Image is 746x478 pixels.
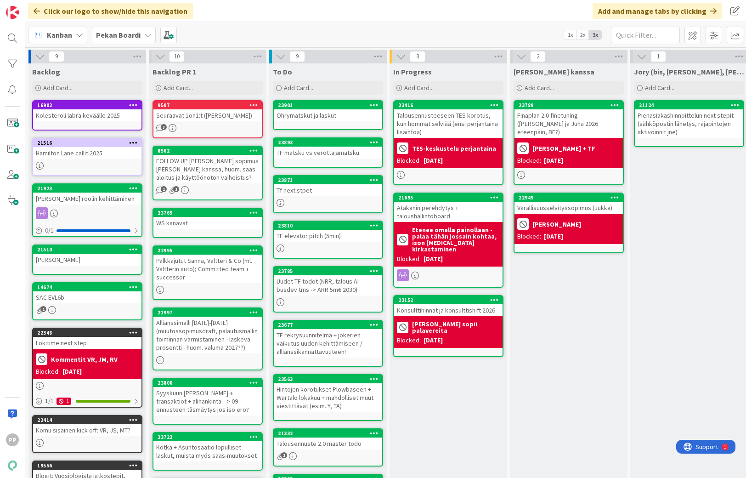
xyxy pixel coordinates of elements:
div: [PERSON_NAME] roolin kehittäminen [33,193,141,205]
div: Blocked: [517,156,541,165]
div: Lokitime next step [33,337,141,349]
div: [DATE] [424,336,443,345]
div: 22414 [33,416,141,424]
div: 21516 [37,140,141,146]
span: 1 / 1 [45,396,54,406]
div: 23810 [278,222,382,229]
div: 8562FOLLOW UP [PERSON_NAME] sopimus [PERSON_NAME] kanssa, huom. saas aloitus ja käyttöönoton vaih... [153,147,262,183]
div: 23769WS kanavat [153,209,262,229]
span: Add Card... [645,84,674,92]
div: Konsulttihinnat ja konsulttishift 2026 [394,304,503,316]
div: 21997 [153,308,262,317]
div: 23893 [278,139,382,146]
div: Uudet TF todot (NRR, talous AI busdev tms -> ARR 5m€ 2030) [274,275,382,296]
div: Komu sisäinen kick off: VR, JS, MT? [33,424,141,436]
span: 9 [289,51,305,62]
div: Blocked: [397,254,421,264]
div: Tf next stpet [274,184,382,196]
div: 23810 [274,222,382,230]
div: 23152 [398,297,503,303]
div: Finaplan 2.0 finetuning ([PERSON_NAME] ja Juha 2026 eteenpäin, BF?) [514,109,623,138]
div: 22348 [33,329,141,337]
div: 21124 [635,101,743,109]
div: Palkkajutut Sanna, Valtteri & Co (ml. Valtterin auto); Committed team + successor [153,255,262,283]
div: Varallisuusselvityssopimus (Jukka) [514,202,623,214]
span: Add Card... [164,84,193,92]
div: 22414Komu sisäinen kick off: VR, JS, MT? [33,416,141,436]
div: Atakanin perehdytys + taloushallintoboard [394,202,503,222]
div: 23563 [274,375,382,383]
span: Add Card... [404,84,434,92]
b: Pekan Boardi [96,30,141,40]
div: 16902Kolesteroli labra keväälle 2025 [33,101,141,121]
b: Etenee omalla painollaan - palaa tähän jossain kohtaa, ison [MEDICAL_DATA] kirkastaminen [412,227,500,252]
span: 3 [410,51,425,62]
div: 21510 [37,246,141,253]
div: 23152Konsulttihinnat ja konsulttishift 2026 [394,296,503,316]
input: Quick Filter... [611,27,680,43]
span: 1 [281,452,287,458]
div: 23785Uudet TF todot (NRR, talous AI busdev tms -> ARR 5m€ 2030) [274,267,382,296]
span: Backlog PR 1 [153,67,196,76]
div: Syyskuun [PERSON_NAME] + transaktiot + alihankinta --> 09 ennusteen täsmäytys jos iso ero? [153,387,262,415]
div: [DATE] [544,232,563,241]
span: Jukan kanssa [514,67,594,76]
div: 23871 [278,177,382,183]
div: PP [6,433,19,446]
div: 21516Hamilton Lane callit 2025 [33,139,141,159]
div: 21923 [33,184,141,193]
div: 21332Talousennuste 2.0 master todo [274,429,382,450]
div: 19556 [37,462,141,469]
div: Add and manage tabs by clicking [593,3,722,19]
b: [PERSON_NAME] sopii palavereita [412,321,500,334]
div: 19556 [33,461,141,470]
div: Pienasiakashinnoittelun next stepit (sähköpostin lähetys, rajapintojen aktivoinnit jne) [635,109,743,138]
span: Add Card... [43,84,73,92]
div: 23893 [274,138,382,147]
div: 1 [48,4,50,11]
div: 9507 [158,102,262,108]
div: Talousennusteeseen TES korotus, kun hommat selviää (ensi perjantaina lisäinfoa) [394,109,503,138]
div: FOLLOW UP [PERSON_NAME] sopimus [PERSON_NAME] kanssa, huom. saas aloitus ja käyttöönoton vaiheistus? [153,155,262,183]
div: TF elevator pitch (5min) [274,230,382,242]
div: Blocked: [36,367,60,376]
div: 23769 [153,209,262,217]
div: 23416 [394,101,503,109]
div: 23416 [398,102,503,108]
span: To Do [273,67,292,76]
div: SAC EVL6b [33,291,141,303]
span: 9 [49,51,64,62]
div: 23563Hintojen korotukset Plowbaseen + Wartalo lokakuu + mahdolliset muut viestittävät (esim. Y, TA) [274,375,382,412]
div: 9507Seuraavat 1on1:t ([PERSON_NAME]) [153,101,262,121]
div: [DATE] [62,367,82,376]
span: Backlog [32,67,60,76]
div: 21124Pienasiakashinnoittelun next stepit (sähköpostin lähetys, rajapintojen aktivoinnit jne) [635,101,743,138]
div: 14674SAC EVL6b [33,283,141,303]
span: 2x [576,30,589,40]
span: 1 [161,186,167,192]
div: 23563 [278,376,382,382]
div: Hamilton Lane callit 2025 [33,147,141,159]
div: TF rekrysuunnitelma + jokerien vaikutus uuden kehittämiseen / allianssikannattavuuteen! [274,329,382,358]
div: 23677 [274,321,382,329]
div: 23722 [153,433,262,441]
b: [PERSON_NAME] + TF [532,145,595,152]
div: 22995Palkkajutut Sanna, Valtteri & Co (ml. Valtterin auto); Committed team + successor [153,246,262,283]
div: 23901Ohrymatskut ja laskut [274,101,382,121]
div: 21332 [278,430,382,437]
div: 21510 [33,245,141,254]
div: 23785 [274,267,382,275]
div: 23785 [278,268,382,274]
div: 21695 [398,194,503,201]
img: Visit kanbanzone.com [6,6,19,19]
div: 21695 [394,193,503,202]
div: Blocked: [397,336,421,345]
div: 21923 [37,185,141,192]
span: 1x [564,30,576,40]
div: Blocked: [517,232,541,241]
div: 22949 [519,194,623,201]
div: 9507 [153,101,262,109]
div: 23789 [519,102,623,108]
div: 22995 [158,247,262,254]
div: TF matsku vs verottajamatsku [274,147,382,159]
